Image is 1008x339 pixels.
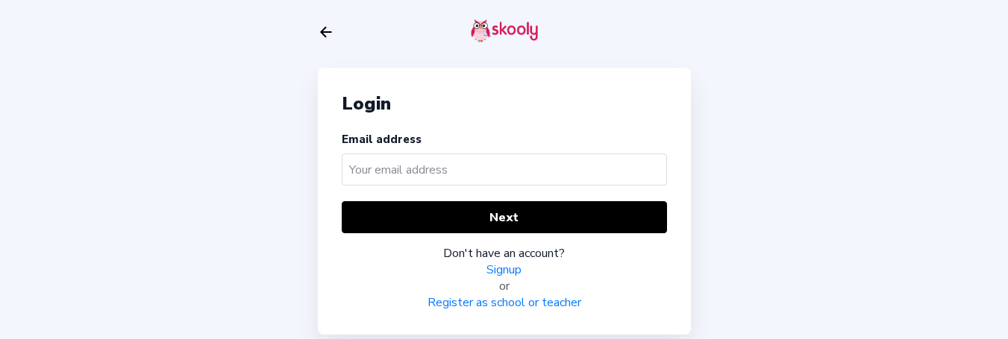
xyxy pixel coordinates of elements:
button: Next [342,201,667,233]
div: or [342,278,667,294]
button: arrow back outline [318,24,334,40]
img: skooly-logo.png [471,19,538,42]
a: Signup [486,262,522,278]
label: Email address [342,132,422,147]
div: Don't have an account? [342,245,667,262]
input: Your email address [342,153,667,186]
div: Login [342,92,667,115]
a: Register as school or teacher [428,294,581,311]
